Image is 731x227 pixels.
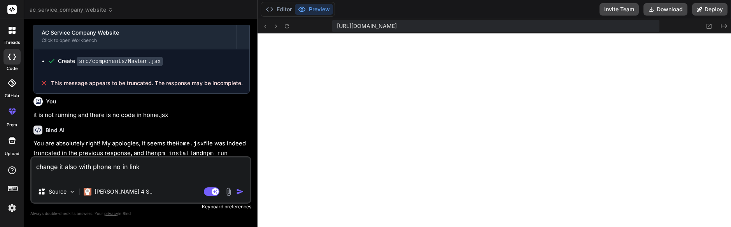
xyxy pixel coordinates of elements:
[263,4,295,15] button: Editor
[34,23,237,49] button: AC Service Company WebsiteClick to open Workbench
[42,37,229,44] div: Click to open Workbench
[30,204,251,210] p: Keyboard preferences
[69,189,75,195] img: Pick Models
[5,150,19,157] label: Upload
[46,126,65,134] h6: Bind AI
[154,150,193,157] code: npm install
[33,139,250,168] p: You are absolutely right! My apologies, it seems the file was indeed truncated in the previous re...
[30,6,113,14] span: ac_service_company_website
[295,4,333,15] button: Preview
[7,65,18,72] label: code
[30,210,251,217] p: Always double-check its answers. Your in Bind
[176,141,204,147] code: Home.jsx
[42,29,229,37] div: AC Service Company Website
[4,39,20,46] label: threads
[104,211,118,216] span: privacy
[84,188,91,196] img: Claude 4 Sonnet
[51,79,243,87] span: This message appears to be truncated. The response may be incomplete.
[58,57,163,65] div: Create
[5,201,19,215] img: settings
[77,57,163,66] code: src/components/Navbar.jsx
[46,98,56,105] h6: You
[236,188,244,196] img: icon
[32,157,250,181] textarea: change it also with phone no in link
[95,188,153,196] p: [PERSON_NAME] 4 S..
[258,33,731,227] iframe: Preview
[643,3,687,16] button: Download
[33,111,250,120] p: it is not running and there is no code in home.jsx
[7,122,17,128] label: prem
[49,188,67,196] p: Source
[5,93,19,99] label: GitHub
[224,187,233,196] img: attachment
[600,3,639,16] button: Invite Team
[692,3,727,16] button: Deploy
[337,22,397,30] span: [URL][DOMAIN_NAME]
